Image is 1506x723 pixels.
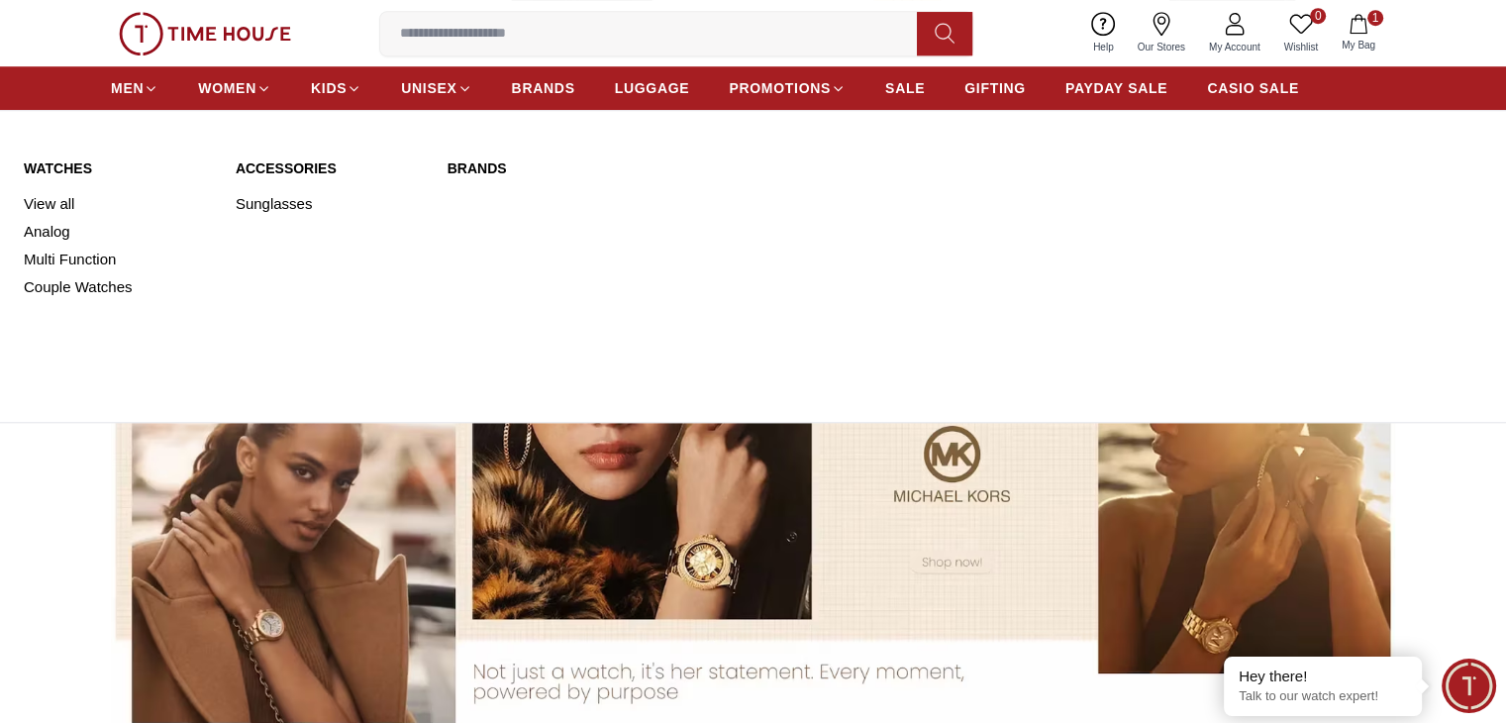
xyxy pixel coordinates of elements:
a: BRANDS [512,70,575,106]
span: 1 [1367,10,1383,26]
img: Kenneth Scott [655,190,744,278]
a: PROMOTIONS [729,70,846,106]
span: PAYDAY SALE [1065,78,1167,98]
div: Hey there! [1239,667,1407,686]
a: Brands [448,158,848,178]
span: Help [1085,40,1122,54]
a: MEN [111,70,158,106]
a: Couple Watches [24,273,212,301]
a: KIDS [311,70,361,106]
span: SALE [885,78,925,98]
span: KIDS [311,78,347,98]
a: View all [24,190,212,218]
a: UNISEX [401,70,471,106]
a: Our Stores [1126,8,1197,58]
p: Talk to our watch expert! [1239,688,1407,705]
a: WOMEN [198,70,271,106]
img: Ecstacy [448,190,536,278]
a: Analog [24,218,212,246]
img: ... [119,12,291,55]
span: LUGGAGE [615,78,690,98]
a: CASIO SALE [1207,70,1299,106]
a: SALE [885,70,925,106]
span: WOMEN [198,78,256,98]
span: CASIO SALE [1207,78,1299,98]
button: 1My Bag [1330,10,1387,56]
span: Our Stores [1130,40,1193,54]
a: GIFTING [964,70,1026,106]
div: Chat Widget [1442,659,1496,713]
span: My Bag [1334,38,1383,52]
img: Lee Cooper [552,190,640,278]
span: MEN [111,78,144,98]
a: PAYDAY SALE [1065,70,1167,106]
span: Wishlist [1276,40,1326,54]
a: Accessories [236,158,424,178]
img: Quantum [448,294,536,382]
span: UNISEX [401,78,456,98]
span: GIFTING [964,78,1026,98]
span: 0 [1310,8,1326,24]
span: My Account [1201,40,1268,54]
a: Help [1081,8,1126,58]
a: Watches [24,158,212,178]
span: PROMOTIONS [729,78,831,98]
a: LUGGAGE [615,70,690,106]
img: Tornado [758,190,847,278]
a: Sunglasses [236,190,424,218]
a: Multi Function [24,246,212,273]
a: 0Wishlist [1272,8,1330,58]
span: BRANDS [512,78,575,98]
